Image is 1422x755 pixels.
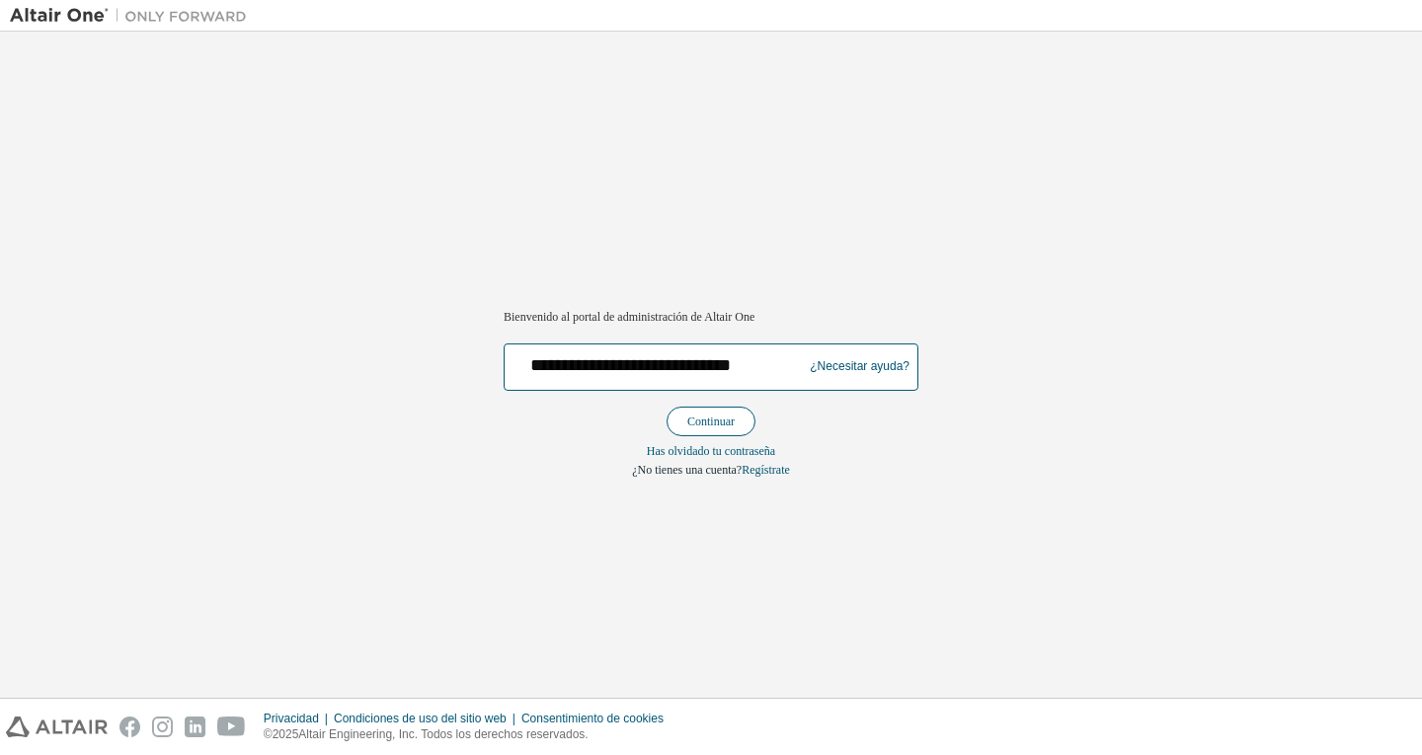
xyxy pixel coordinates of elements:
font: Condiciones de uso del sitio web [334,712,507,725]
img: altair_logo.svg [6,717,108,737]
font: 2025 [273,727,299,741]
img: Altair Uno [10,6,257,26]
font: Consentimiento de cookies [521,712,664,725]
button: Continuar [667,407,755,436]
img: instagram.svg [152,717,173,737]
font: Privacidad [264,712,319,725]
font: Continuar [687,415,735,428]
a: Regístrate [742,463,790,477]
font: ¿Necesitar ayuda? [810,359,909,373]
font: ¿No tienes una cuenta? [632,463,742,477]
img: youtube.svg [217,717,246,737]
img: linkedin.svg [185,717,205,737]
a: ¿Necesitar ayuda? [810,366,909,367]
img: facebook.svg [119,717,140,737]
font: © [264,727,273,741]
font: Altair Engineering, Inc. Todos los derechos reservados. [298,727,588,741]
font: Bienvenido al portal de administración de Altair One [504,310,754,324]
font: Has olvidado tu contraseña [647,444,775,458]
